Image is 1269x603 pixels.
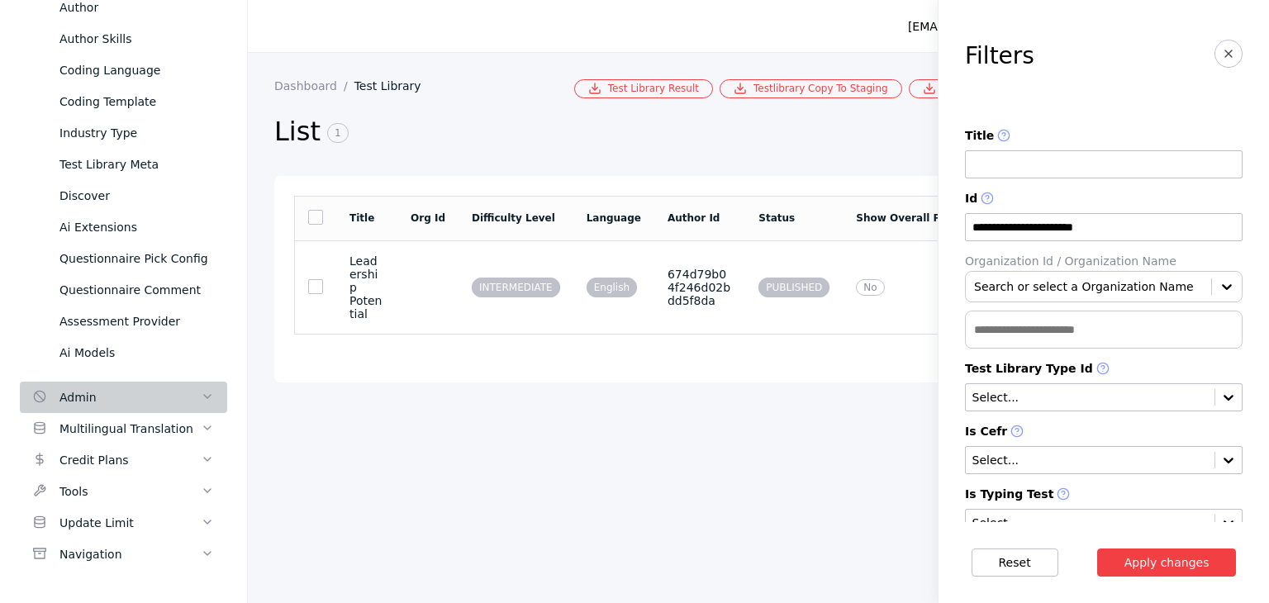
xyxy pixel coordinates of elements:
label: Is Typing Test [965,487,1243,502]
label: Test Library Type Id [965,362,1243,377]
a: Title [349,212,374,224]
a: Test Library [354,79,435,93]
div: [EMAIL_ADDRESS][PERSON_NAME][DOMAIN_NAME] [908,17,1206,36]
a: Show Overall Personality Score [856,212,1031,224]
label: Organization Id / Organization Name [965,254,1243,268]
div: Multilingual Translation [59,419,201,439]
span: 674d79b04f246d02bdd5f8da [668,268,730,307]
div: Coding Template [59,92,214,112]
a: Author Id [668,212,720,224]
div: Ai Extensions [59,217,214,237]
label: Is Cefr [965,425,1243,439]
a: Bulk Csv Download [909,79,1052,98]
a: Industry Type [20,117,227,149]
span: English [587,278,637,297]
a: Language [587,212,641,224]
a: Author Skills [20,23,227,55]
div: Author Skills [59,29,214,49]
div: Update Limit [59,513,201,533]
h2: List [274,115,966,150]
a: Test Library Result [574,79,713,98]
div: Test Library Meta [59,154,214,174]
div: Questionnaire Pick Config [59,249,214,268]
a: Org Id [411,212,445,224]
a: Testlibrary Copy To Staging [720,79,902,98]
label: Id [965,192,1243,207]
h3: Filters [965,43,1034,69]
span: No [856,279,884,296]
div: Navigation [59,544,201,564]
a: Test Library Meta [20,149,227,180]
div: Admin [59,387,201,407]
a: Ai Models [20,337,227,368]
section: Leadership Potential [349,254,384,320]
button: Apply changes [1097,548,1237,577]
a: Difficulty Level [472,212,555,224]
a: Coding Template [20,86,227,117]
div: Industry Type [59,123,214,143]
a: Ai Extensions [20,211,227,243]
span: INTERMEDIATE [472,278,560,297]
div: Discover [59,186,214,206]
div: Coding Language [59,60,214,80]
div: Credit Plans [59,450,201,470]
div: Tools [59,482,201,501]
div: Ai Models [59,343,214,363]
a: Assessment Provider [20,306,227,337]
a: Coding Language [20,55,227,86]
a: Questionnaire Pick Config [20,243,227,274]
div: Assessment Provider [59,311,214,331]
div: Questionnaire Comment [59,280,214,300]
label: Title [965,129,1243,144]
span: PUBLISHED [758,278,829,297]
span: 1 [327,123,349,143]
a: Dashboard [274,79,354,93]
a: Status [758,212,795,224]
a: Questionnaire Comment [20,274,227,306]
a: Discover [20,180,227,211]
button: Reset [972,548,1058,577]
